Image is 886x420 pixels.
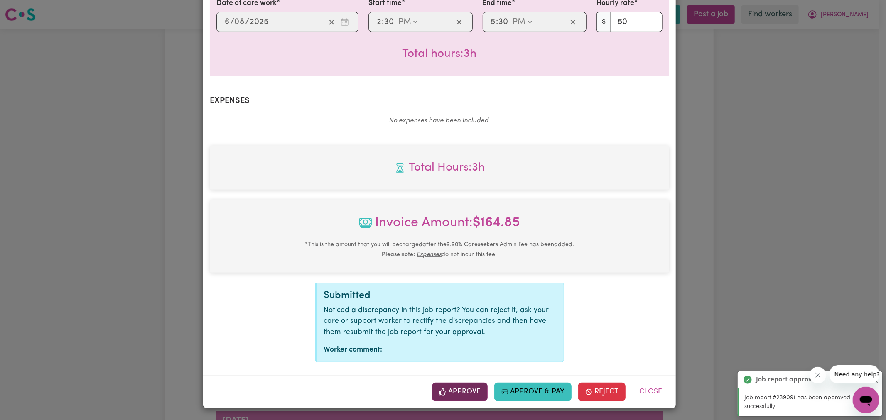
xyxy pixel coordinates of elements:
span: / [245,17,249,27]
span: 0 [234,18,239,26]
input: ---- [249,16,269,28]
button: Approve [432,383,488,401]
button: Close [632,383,669,401]
span: Need any help? [5,6,50,12]
p: Noticed a discrepancy in this job report? You can reject it, ask your care or support worker to r... [324,305,557,338]
button: Clear date [325,16,338,28]
span: Total hours worked: 3 hours [216,159,663,176]
p: Job report #239091 has been approved successfully [744,393,877,411]
iframe: Button to launch messaging window [853,387,879,413]
input: -- [235,16,245,28]
span: Total hours worked: 3 hours [403,48,477,60]
button: Reject [578,383,626,401]
iframe: Message from company [830,365,879,383]
strong: Job report approved [756,375,820,385]
input: -- [498,16,509,28]
span: Invoice Amount: [216,213,663,239]
span: $ [596,12,611,32]
span: : [382,17,384,27]
span: : [496,17,498,27]
b: $ 164.85 [473,216,520,230]
button: Enter the date of care work [338,16,351,28]
button: Approve & Pay [494,383,572,401]
span: Submitted [324,291,371,300]
input: -- [376,16,382,28]
input: -- [224,16,230,28]
input: -- [384,16,394,28]
b: Please note: [382,252,415,258]
strong: Worker comment: [324,346,382,353]
em: No expenses have been included. [389,117,490,124]
span: / [230,17,234,27]
small: This is the amount that you will be charged after the 9.90 % Careseekers Admin Fee has been added... [305,242,574,258]
h2: Expenses [210,96,669,106]
iframe: Close message [810,367,826,383]
input: -- [491,16,496,28]
u: Expenses [417,252,442,258]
